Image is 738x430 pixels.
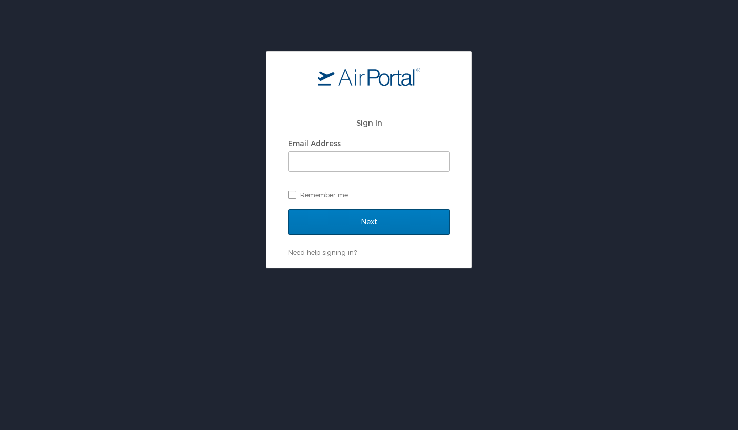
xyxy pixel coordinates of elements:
img: logo [318,67,420,86]
input: Next [288,209,450,235]
h2: Sign In [288,117,450,129]
label: Email Address [288,139,341,148]
a: Need help signing in? [288,248,357,256]
label: Remember me [288,187,450,202]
